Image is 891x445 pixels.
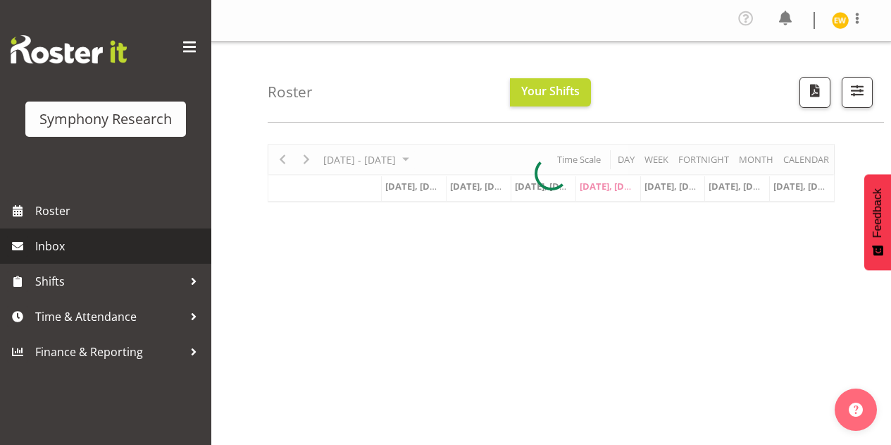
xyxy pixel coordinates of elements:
span: Inbox [35,236,204,257]
span: Roster [35,200,204,221]
span: Your Shifts [521,83,580,99]
span: Finance & Reporting [35,341,183,362]
button: Download a PDF of the roster according to the set date range. [799,77,830,108]
img: Rosterit website logo [11,35,127,63]
img: help-xxl-2.png [849,403,863,417]
span: Feedback [871,188,884,238]
span: Shifts [35,271,183,292]
h4: Roster [268,84,313,100]
img: enrica-walsh11863.jpg [832,12,849,29]
span: Time & Attendance [35,306,183,327]
div: Symphony Research [39,109,172,130]
button: Feedback - Show survey [864,174,891,270]
button: Filter Shifts [842,77,873,108]
button: Your Shifts [510,78,591,106]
